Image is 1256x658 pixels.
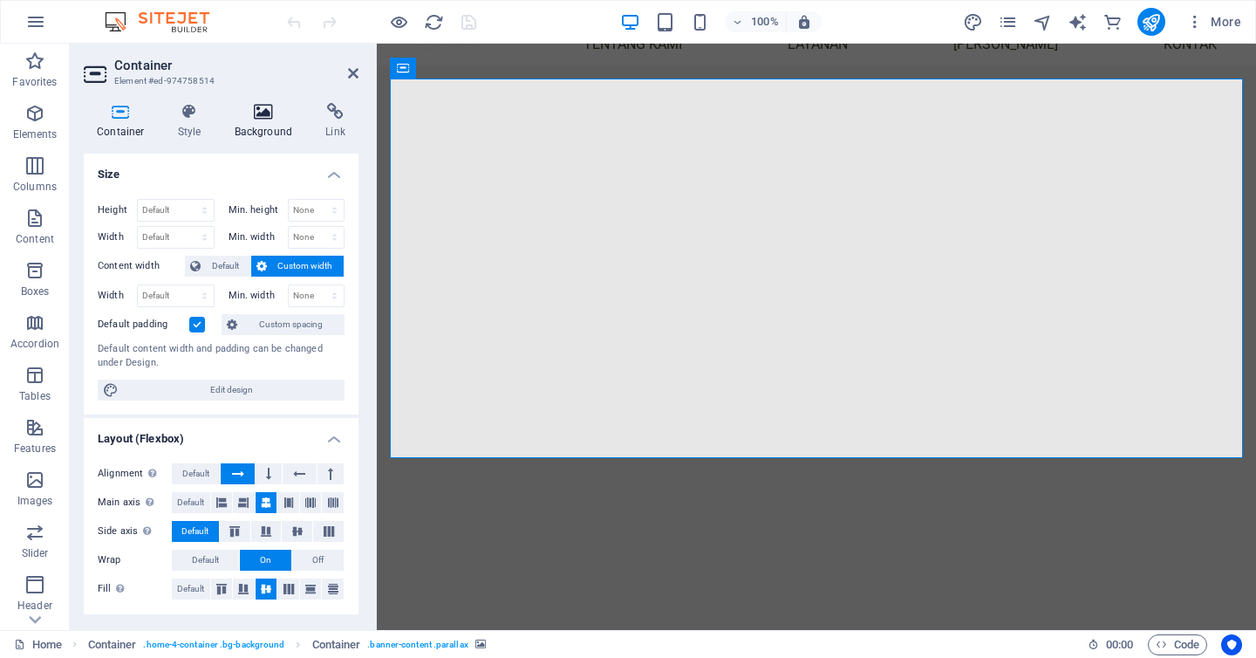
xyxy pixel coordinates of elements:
[272,256,339,277] span: Custom width
[17,599,52,613] p: Header
[725,11,787,32] button: 100%
[172,550,239,571] button: Default
[88,634,137,655] span: Click to select. Double-click to edit
[98,314,189,335] label: Default padding
[1106,634,1133,655] span: 00 00
[22,546,49,560] p: Slider
[1033,12,1053,32] i: Navigator
[475,640,486,649] i: This element contains a background
[1148,634,1207,655] button: Code
[260,550,271,571] span: On
[98,550,172,571] label: Wrap
[242,314,339,335] span: Custom spacing
[796,14,812,30] i: On resize automatically adjust zoom level to fit chosen device.
[12,75,57,89] p: Favorites
[13,127,58,141] p: Elements
[1141,12,1161,32] i: Publish
[229,291,288,300] label: Min. width
[229,205,288,215] label: Min. height
[98,492,172,513] label: Main axis
[292,550,344,571] button: Off
[1118,638,1121,651] span: :
[1102,11,1123,32] button: commerce
[998,11,1019,32] button: pages
[165,103,222,140] h4: Style
[13,180,57,194] p: Columns
[100,11,231,32] img: Editor Logo
[84,418,358,449] h4: Layout (Flexbox)
[172,492,210,513] button: Default
[388,11,409,32] button: Click here to leave preview mode and continue editing
[1068,11,1089,32] button: text_generator
[185,256,250,277] button: Default
[182,463,209,484] span: Default
[312,550,324,571] span: Off
[424,12,444,32] i: Reload page
[124,380,339,401] span: Edit design
[1186,13,1241,31] span: More
[98,342,345,371] div: Default content width and padding can be changed under Design.
[423,11,444,32] button: reload
[998,12,1018,32] i: Pages (Ctrl+Alt+S)
[312,634,361,655] span: Click to select. Double-click to edit
[14,442,56,456] p: Features
[206,256,245,277] span: Default
[1221,634,1242,655] button: Usercentrics
[10,337,59,351] p: Accordion
[143,634,284,655] span: . home-4-container .bg-background
[172,579,210,600] button: Default
[1156,634,1199,655] span: Code
[1068,12,1088,32] i: AI Writer
[1088,634,1134,655] h6: Session time
[98,380,345,401] button: Edit design
[98,579,172,600] label: Fill
[19,389,51,403] p: Tables
[177,579,204,600] span: Default
[963,12,983,32] i: Design (Ctrl+Alt+Y)
[98,463,172,484] label: Alignment
[21,284,50,298] p: Boxes
[1179,8,1248,36] button: More
[16,232,54,246] p: Content
[114,58,358,73] h2: Container
[88,634,486,655] nav: breadcrumb
[251,256,345,277] button: Custom width
[751,11,779,32] h6: 100%
[1102,12,1123,32] i: Commerce
[84,103,165,140] h4: Container
[14,634,62,655] a: Click to cancel selection. Double-click to open Pages
[963,11,984,32] button: design
[98,232,137,242] label: Width
[222,103,313,140] h4: Background
[98,205,137,215] label: Height
[98,521,172,542] label: Side axis
[1137,8,1165,36] button: publish
[312,103,358,140] h4: Link
[172,521,219,542] button: Default
[98,291,137,300] label: Width
[367,634,468,655] span: . banner-content .parallax
[84,154,358,185] h4: Size
[222,314,345,335] button: Custom spacing
[192,550,219,571] span: Default
[98,256,185,277] label: Content width
[229,232,288,242] label: Min. width
[177,492,204,513] span: Default
[172,463,220,484] button: Default
[181,521,208,542] span: Default
[114,73,324,89] h3: Element #ed-974758514
[1033,11,1054,32] button: navigator
[240,550,291,571] button: On
[17,494,53,508] p: Images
